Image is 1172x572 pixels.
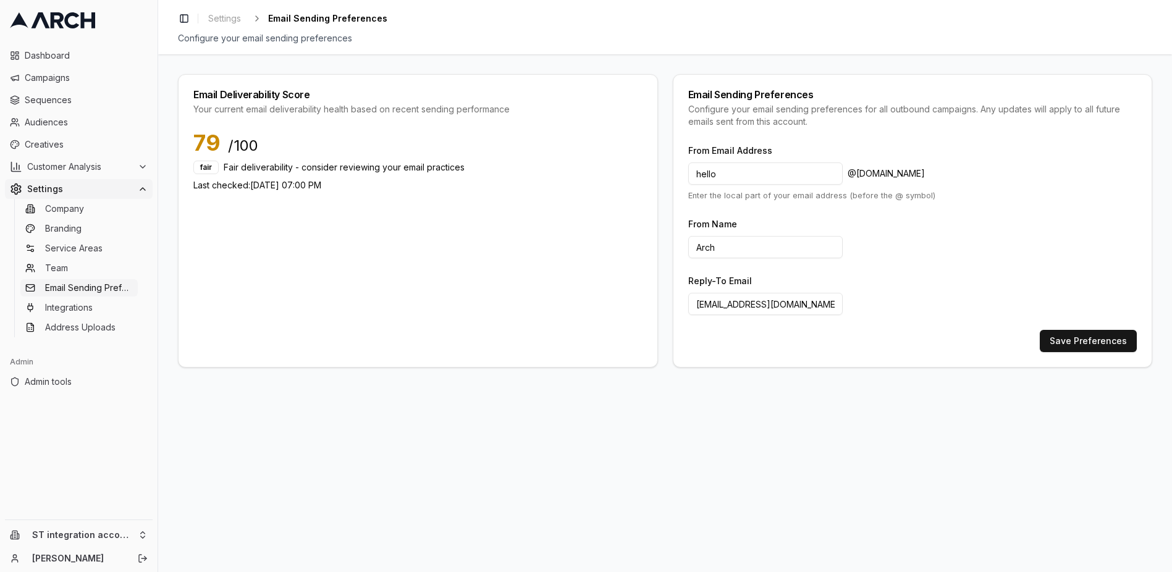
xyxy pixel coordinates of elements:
span: Address Uploads [45,321,116,334]
span: ST integration account [32,529,133,540]
span: Sequences [25,94,148,106]
a: Campaigns [5,68,153,88]
span: Email Sending Preferences [45,282,133,294]
span: /100 [228,136,258,156]
span: @ [DOMAIN_NAME] [848,167,925,180]
nav: breadcrumb [203,10,387,27]
a: Email Sending Preferences [20,279,138,297]
button: Settings [5,179,153,199]
button: Save Preferences [1040,330,1137,352]
p: Last checked: [DATE] 07:00 PM [193,179,643,191]
div: Your current email deliverability health based on recent sending performance [193,103,643,116]
a: Address Uploads [20,319,138,336]
span: Email Sending Preferences [268,12,387,25]
div: Email Sending Preferences [688,90,1137,99]
a: Creatives [5,135,153,154]
span: 79 [193,130,221,155]
a: Admin tools [5,372,153,392]
span: Branding [45,222,82,235]
span: Audiences [25,116,148,128]
button: Log out [134,550,151,567]
label: From Email Address [688,145,772,156]
span: Customer Analysis [27,161,133,173]
input: support@example.com [688,293,843,315]
span: Settings [27,183,133,195]
span: Service Areas [45,242,103,254]
a: Sequences [5,90,153,110]
p: Enter the local part of your email address (before the @ symbol) [688,190,1137,201]
a: Company [20,200,138,217]
a: Team [20,259,138,277]
button: ST integration account [5,525,153,545]
span: Company [45,203,84,215]
a: [PERSON_NAME] [32,552,124,565]
a: Service Areas [20,240,138,257]
a: Dashboard [5,46,153,65]
div: Admin [5,352,153,372]
a: Integrations [20,299,138,316]
label: From Name [688,219,737,229]
span: Fair deliverability - consider reviewing your email practices [224,161,465,174]
div: Configure your email sending preferences for all outbound campaigns. Any updates will apply to al... [688,103,1137,128]
div: fair [193,161,219,174]
label: Reply-To Email [688,275,752,286]
span: Admin tools [25,376,148,388]
span: Settings [208,12,241,25]
span: Team [45,262,68,274]
span: Integrations [45,301,93,314]
span: Campaigns [25,72,148,84]
a: Branding [20,220,138,237]
span: Creatives [25,138,148,151]
button: Customer Analysis [5,157,153,177]
div: Configure your email sending preferences [178,32,1152,44]
input: marketing [688,162,843,185]
input: Your Company Name [688,236,843,258]
a: Audiences [5,112,153,132]
a: Settings [203,10,246,27]
span: Dashboard [25,49,148,62]
div: Email Deliverability Score [193,90,643,99]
